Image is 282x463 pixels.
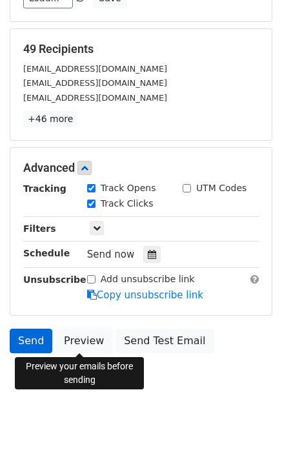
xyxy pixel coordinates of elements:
[23,161,259,175] h5: Advanced
[15,357,144,389] div: Preview your emails before sending
[101,197,154,211] label: Track Clicks
[116,329,214,353] a: Send Test Email
[101,273,195,286] label: Add unsubscribe link
[23,274,86,285] strong: Unsubscribe
[10,329,52,353] a: Send
[87,289,203,301] a: Copy unsubscribe link
[101,181,156,195] label: Track Opens
[23,183,66,194] strong: Tracking
[23,248,70,258] strong: Schedule
[23,223,56,234] strong: Filters
[23,111,77,127] a: +46 more
[196,181,247,195] label: UTM Codes
[55,329,112,353] a: Preview
[23,78,167,88] small: [EMAIL_ADDRESS][DOMAIN_NAME]
[217,401,282,463] iframe: Chat Widget
[23,64,167,74] small: [EMAIL_ADDRESS][DOMAIN_NAME]
[23,93,167,103] small: [EMAIL_ADDRESS][DOMAIN_NAME]
[87,249,135,260] span: Send now
[23,42,259,56] h5: 49 Recipients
